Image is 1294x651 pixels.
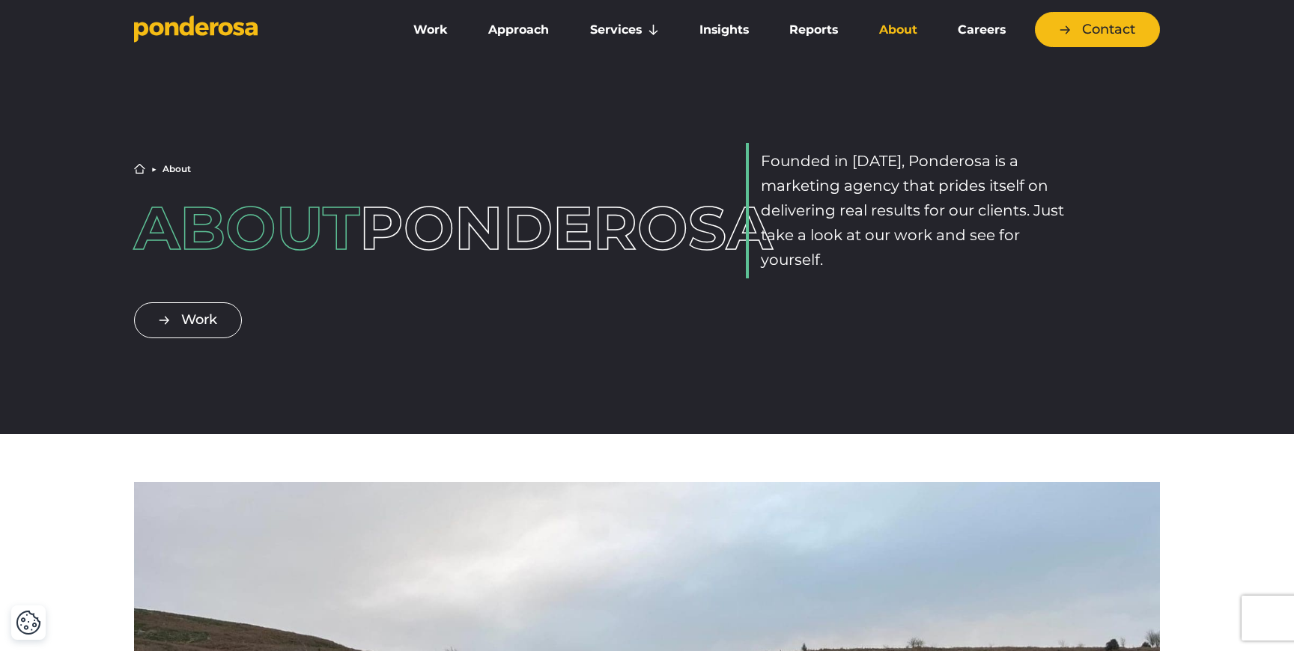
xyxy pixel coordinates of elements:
li: ▶︎ [151,165,157,174]
a: Insights [682,14,766,46]
a: Services [573,14,676,46]
a: About [861,14,934,46]
span: About [134,192,359,264]
h1: Ponderosa [134,198,548,258]
a: Contact [1035,12,1160,47]
a: Work [134,302,242,337]
a: Work [396,14,465,46]
a: Go to homepage [134,15,374,45]
a: Home [134,163,145,174]
p: Founded in [DATE], Ponderosa is a marketing agency that prides itself on delivering real results ... [761,149,1073,272]
button: Cookie Settings [16,610,41,635]
li: About [162,165,191,174]
a: Reports [772,14,855,46]
a: Approach [471,14,566,46]
img: Revisit consent button [16,610,41,635]
a: Careers [941,14,1023,46]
